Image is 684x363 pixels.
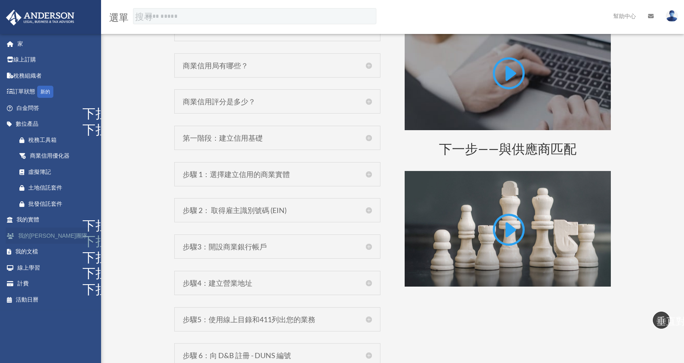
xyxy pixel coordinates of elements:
font: 白金問答 [17,105,39,111]
font: 選單 [109,11,129,21]
img: 使用者圖片 [666,10,678,22]
a: 稅務工具箱 [11,132,107,148]
font: 我的實體 [17,216,39,223]
font: 商業信用優化器 [30,152,70,159]
font: 幫助中心 [613,13,636,19]
font: 稅務工具箱 [28,137,57,143]
font: 虛擬簿記 [28,169,51,175]
font: 步驟3：開設商業銀行帳戶 [183,242,267,251]
a: 家 [6,36,107,52]
a: 計費下拉箭頭 [6,276,107,292]
a: 我的文檔下拉箭頭 [6,244,107,260]
font: 數位產品 [16,120,38,127]
font: 下拉箭頭 [82,265,134,278]
font: 活動日曆 [16,296,38,303]
a: 商業信用優化器 [11,148,103,164]
font: 線上學習 [17,264,40,271]
a: 我的[PERSON_NAME]團隊下拉箭頭 [6,228,107,244]
font: 家 [17,40,23,47]
font: 新的 [40,89,50,95]
font: 下拉箭頭 [82,233,134,246]
font: 步驟 1：選擇建立信用的商業實體 [183,170,290,179]
font: 步驟 2： 取得雇主識別號碼 (EIN) [183,206,287,215]
font: 稅務組織者 [13,72,42,79]
a: 稅務組織者 [6,68,107,84]
font: 訂單狀態 [13,88,35,95]
font: 步驟 6：向 D&B 註冊 - DUNS 編號 [183,351,291,360]
font: 下拉箭頭 [82,105,134,118]
a: 選單 [109,14,119,21]
font: 下一步——與供應商匹配 [439,141,576,156]
a: 我的實體下拉箭頭 [6,212,107,228]
font: 步驟5：使用線上目錄和411列出您的業務 [183,315,315,324]
a: 數位產品下拉箭頭 [6,116,107,132]
img: 安德森顧問白金門戶 [4,10,77,25]
font: 線上訂購 [13,56,36,63]
a: 垂直對齊頂部 [653,312,670,329]
font: 批發信託套件 [28,200,62,207]
a: 批發信託套件 [11,196,107,212]
a: 訂單狀態新的 [6,84,107,100]
font: 下拉箭頭 [82,249,134,262]
a: 線上訂購 [6,52,107,68]
a: 活動日曆 [6,291,107,308]
font: 計費 [17,280,29,287]
font: 步驟4：建立營業地址 [183,279,252,287]
font: 下拉箭頭 [82,281,134,294]
font: 我的[PERSON_NAME]團隊 [18,232,87,239]
font: 搜尋 [135,11,153,20]
font: 下拉箭頭 [82,121,134,134]
font: 第一階段：建立信用基礎 [183,133,263,142]
font: 商業信用評分是多少？ [183,97,255,106]
a: 線上學習下拉箭頭 [6,260,107,276]
font: 我的文檔 [15,248,38,255]
a: 白金問答下拉箭頭 [6,100,107,116]
a: 土地信託套件 [11,180,107,196]
font: 商業信用局有哪些？ [183,61,248,70]
a: 虛擬簿記 [11,164,107,180]
font: 土地信託套件 [28,184,62,191]
font: 下拉箭頭 [82,217,134,230]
